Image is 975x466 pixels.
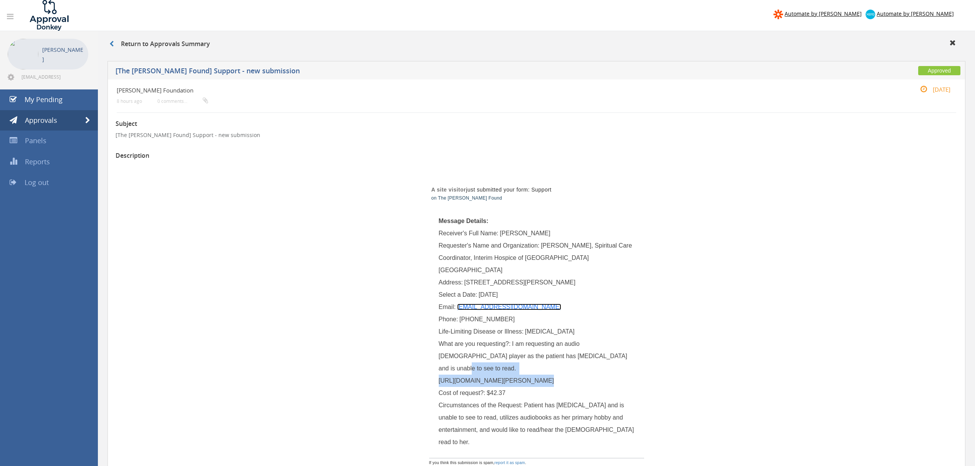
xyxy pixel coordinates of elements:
[866,10,875,19] img: xero-logo.png
[439,230,499,236] span: Receiver's Full Name:
[116,152,957,159] h3: Description
[457,304,561,310] a: [EMAIL_ADDRESS][DOMAIN_NAME]
[877,10,954,17] span: Automate by [PERSON_NAME]
[918,66,960,75] span: Approved
[439,328,524,335] span: Life-Limiting Disease or Illness:
[439,279,463,286] span: Address:
[464,279,575,286] span: [STREET_ADDRESS][PERSON_NAME]
[25,95,63,104] span: My Pending
[116,131,957,139] p: [The [PERSON_NAME] Found] Support - new submission
[25,116,57,125] span: Approvals
[21,74,87,80] span: [EMAIL_ADDRESS][DOMAIN_NAME]
[439,340,629,384] span: I am requesting an audio [DEMOGRAPHIC_DATA] player as the patient has [MEDICAL_DATA] and is unabl...
[116,67,706,77] h5: [The [PERSON_NAME] Found] Support - new submission
[912,85,950,94] small: [DATE]
[117,87,816,94] h4: [PERSON_NAME] Foundation
[439,242,540,249] span: Requester's Name and Organization:
[157,98,208,104] small: 0 comments...
[25,178,49,187] span: Log out
[117,98,142,104] small: 8 hours ago
[439,402,636,445] span: Patient has [MEDICAL_DATA] and is unable to see to read, utilizes audiobooks as her primary hobby...
[479,291,498,298] span: [DATE]
[439,242,634,273] span: [PERSON_NAME], Spiritual Care Coordinator, Interim Hospice of [GEOGRAPHIC_DATA] [GEOGRAPHIC_DATA]
[431,187,552,193] span: just submitted your form: Support
[431,187,466,193] strong: A site visitor
[439,340,511,347] span: What are you requesting?:
[439,402,523,408] span: Circumstances of the Request:
[42,45,84,64] p: [PERSON_NAME]
[439,390,486,396] span: Cost of request?:
[109,41,210,48] h3: Return to Approvals Summary
[429,460,526,466] span: If you think this submission is spam, .
[439,218,489,224] span: Message Details:
[439,304,456,310] span: Email:
[116,121,957,127] h3: Subject
[25,157,50,166] span: Reports
[438,195,502,201] a: The [PERSON_NAME] Found
[439,316,458,322] span: Phone:
[525,328,575,335] span: [MEDICAL_DATA]
[439,291,478,298] span: Select a Date:
[785,10,862,17] span: Automate by [PERSON_NAME]
[25,136,46,145] span: Panels
[500,230,550,236] span: [PERSON_NAME]
[494,461,525,465] a: report it as spam
[431,195,437,201] span: on
[773,10,783,19] img: zapier-logomark.png
[459,316,515,322] span: [PHONE_NUMBER]
[487,390,506,396] span: $42.37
